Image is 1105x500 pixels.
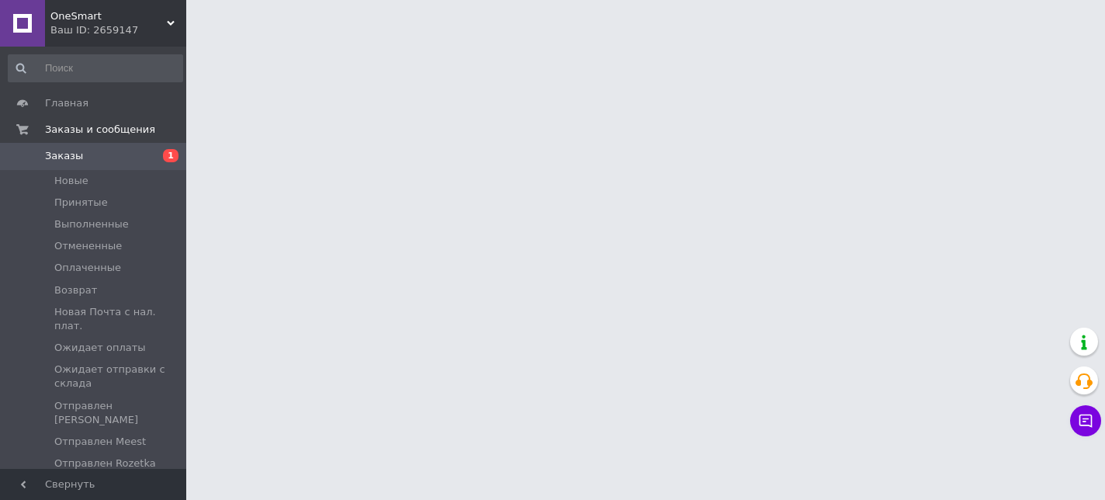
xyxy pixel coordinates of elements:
[45,123,155,137] span: Заказы и сообщения
[54,239,122,253] span: Отмененные
[54,217,129,231] span: Выполненные
[1070,405,1101,436] button: Чат с покупателем
[45,96,88,110] span: Главная
[8,54,183,82] input: Поиск
[50,9,167,23] span: OneSmart
[54,435,146,449] span: Отправлен Meest
[54,457,156,470] span: Отправлен Rozetka
[50,23,186,37] div: Ваш ID: 2659147
[54,399,182,427] span: Отправлен [PERSON_NAME]
[163,149,178,162] span: 1
[54,305,182,333] span: Новая Почта с нал. плат.
[54,261,121,275] span: Оплаченные
[45,149,83,163] span: Заказы
[54,283,97,297] span: Возврат
[54,174,88,188] span: Новые
[54,363,182,391] span: Ожидает отправки с склада
[54,196,108,210] span: Принятые
[54,341,146,355] span: Ожидает оплаты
